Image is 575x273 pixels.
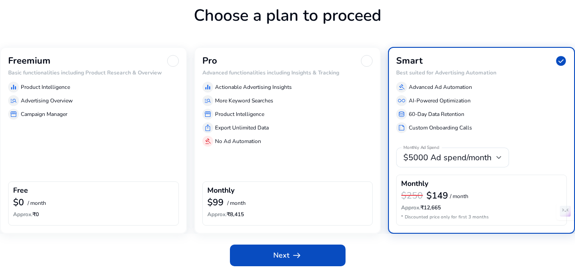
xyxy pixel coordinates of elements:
span: check_circle [555,55,567,67]
p: Actionable Advertising Insights [215,83,292,91]
p: More Keyword Searches [215,97,273,105]
span: Approx. [401,204,421,211]
span: arrow_right_alt [291,250,302,261]
span: Next [273,250,302,261]
h6: ₹8,415 [207,211,368,217]
span: Approx. [207,211,227,218]
h3: $250 [401,190,423,201]
span: all_inclusive [398,97,405,104]
p: AI-Powered Optimization [409,97,471,105]
p: / month [227,200,246,206]
b: $99 [207,196,224,208]
h6: Best suited for Advertising Automation [396,69,567,76]
span: equalizer [204,83,211,91]
p: Advertising Overview [21,97,73,105]
span: gavel [204,138,211,145]
p: Campaign Manager [21,110,67,118]
h4: Monthly [207,186,234,195]
span: storefront [204,111,211,118]
h3: Smart [396,56,423,66]
h4: Free [13,186,28,195]
p: No Ad Automation [215,137,261,145]
p: Export Unlimited Data [215,124,269,132]
p: / month [450,194,468,199]
h4: Monthly [401,180,428,188]
span: gavel [398,83,405,91]
span: equalizer [10,83,17,91]
p: Product Intelligence [215,110,264,118]
h6: ₹12,665 [401,204,562,211]
h6: Advanced functionalities including Insights & Tracking [202,69,373,76]
p: Custom Onboarding Calls [409,124,472,132]
p: Product Intelligence [21,83,70,91]
h3: Pro [202,56,217,66]
span: storefront [10,111,17,118]
h6: ₹0 [13,211,174,217]
p: * Discounted price only for first 3 months [401,214,562,221]
button: Nextarrow_right_alt [230,245,346,266]
p: 60-Day Data Retention [409,110,464,118]
p: / month [28,200,46,206]
span: manage_search [204,97,211,104]
b: $0 [13,196,24,208]
span: ios_share [204,124,211,131]
span: $5000 Ad spend/month [403,152,491,163]
h3: Freemium [8,56,51,66]
mat-label: Monthly Ad Spend [403,145,439,151]
p: Advanced Ad Automation [409,83,472,91]
span: Approx. [13,211,33,218]
span: database [398,111,405,118]
span: summarize [398,124,405,131]
b: $149 [426,190,448,202]
h6: Basic functionalities including Product Research & Overview [8,69,179,76]
span: manage_search [10,97,17,104]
